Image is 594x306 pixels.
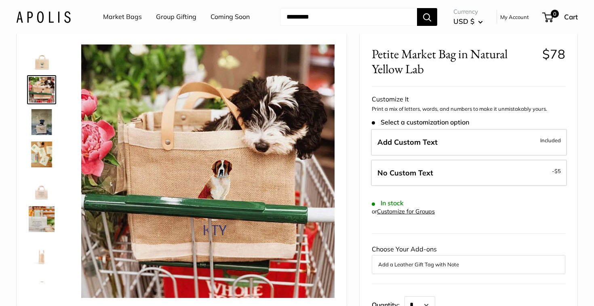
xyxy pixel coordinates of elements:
[453,6,483,17] span: Currency
[417,8,437,26] button: Search
[29,77,55,103] img: Petite Market Bag in Natural Yellow Lab
[280,8,417,26] input: Search...
[542,46,565,62] span: $78
[16,11,71,23] img: Apolis
[372,105,565,113] p: Print a mix of letters, words, and numbers to make it unmistakably yours.
[372,93,565,106] div: Customize It
[371,160,567,186] label: Leave Blank
[27,43,56,72] a: Petite Market Bag in Natural Yellow Lab
[27,269,56,298] a: Petite Market Bag in Natural Yellow Lab
[27,108,56,137] a: Petite Market Bag in Natural Yellow Lab
[27,140,56,169] a: description_The artist's desk in Ventura CA
[378,260,559,269] button: Add a Leather Gift Tag with Note
[453,17,474,25] span: USD $
[29,44,55,70] img: Petite Market Bag in Natural Yellow Lab
[27,172,56,201] a: description_Seal of authenticity printed on the backside of every bag.
[377,168,433,177] span: No Custom Text
[372,118,469,126] span: Select a customization option
[81,44,335,298] img: Petite Market Bag in Natural Yellow Lab
[27,237,56,266] a: description_Side view of the Petite Market Bag
[500,12,529,22] a: My Account
[551,10,559,18] span: 0
[27,75,56,104] a: Petite Market Bag in Natural Yellow Lab
[372,206,435,217] div: or
[372,199,404,207] span: In stock
[211,11,250,23] a: Coming Soon
[29,174,55,200] img: description_Seal of authenticity printed on the backside of every bag.
[29,238,55,264] img: description_Side view of the Petite Market Bag
[372,46,536,76] span: Petite Market Bag in Natural Yellow Lab
[29,109,55,135] img: Petite Market Bag in Natural Yellow Lab
[29,141,55,167] img: description_The artist's desk in Ventura CA
[29,271,55,297] img: Petite Market Bag in Natural Yellow Lab
[156,11,196,23] a: Group Gifting
[27,205,56,234] a: description_Elevated any trip to the market
[372,243,565,274] div: Choose Your Add-ons
[540,135,561,145] span: Included
[103,11,142,23] a: Market Bags
[377,137,438,147] span: Add Custom Text
[371,129,567,156] label: Add Custom Text
[29,206,55,232] img: description_Elevated any trip to the market
[554,168,561,174] span: $5
[377,208,435,215] a: Customize for Groups
[552,166,561,176] span: -
[453,15,483,28] button: USD $
[564,13,578,21] span: Cart
[543,11,578,23] a: 0 Cart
